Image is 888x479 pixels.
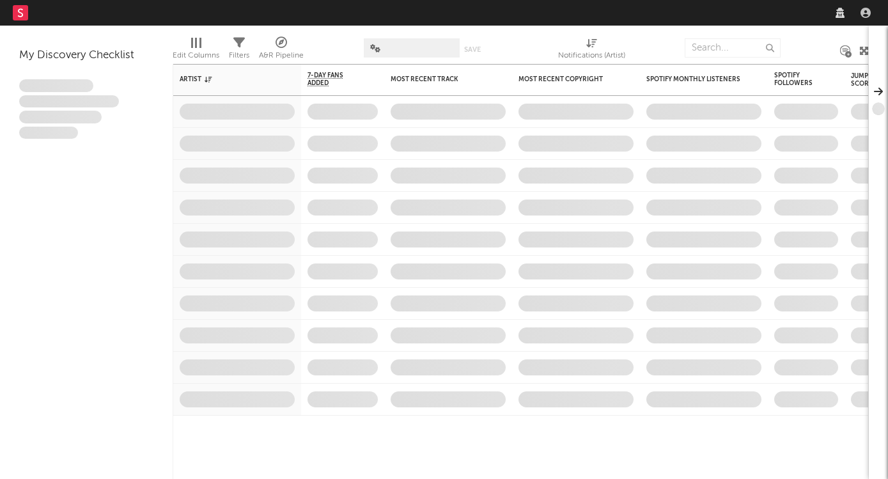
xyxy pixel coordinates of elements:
div: Edit Columns [173,32,219,69]
div: Most Recent Track [391,75,487,83]
div: Spotify Monthly Listeners [646,75,742,83]
div: Notifications (Artist) [558,48,625,63]
button: Save [464,46,481,53]
input: Search... [685,38,781,58]
div: A&R Pipeline [259,48,304,63]
div: Most Recent Copyright [518,75,614,83]
div: A&R Pipeline [259,32,304,69]
div: Artist [180,75,276,83]
span: Praesent ac interdum [19,111,102,123]
span: 7-Day Fans Added [308,72,359,87]
span: Lorem ipsum dolor [19,79,93,92]
div: Filters [229,48,249,63]
span: Integer aliquet in purus et [19,95,119,108]
div: Jump Score [851,72,883,88]
div: Filters [229,32,249,69]
div: Edit Columns [173,48,219,63]
span: Aliquam viverra [19,127,78,139]
div: Notifications (Artist) [558,32,625,69]
div: Spotify Followers [774,72,819,87]
div: My Discovery Checklist [19,48,153,63]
